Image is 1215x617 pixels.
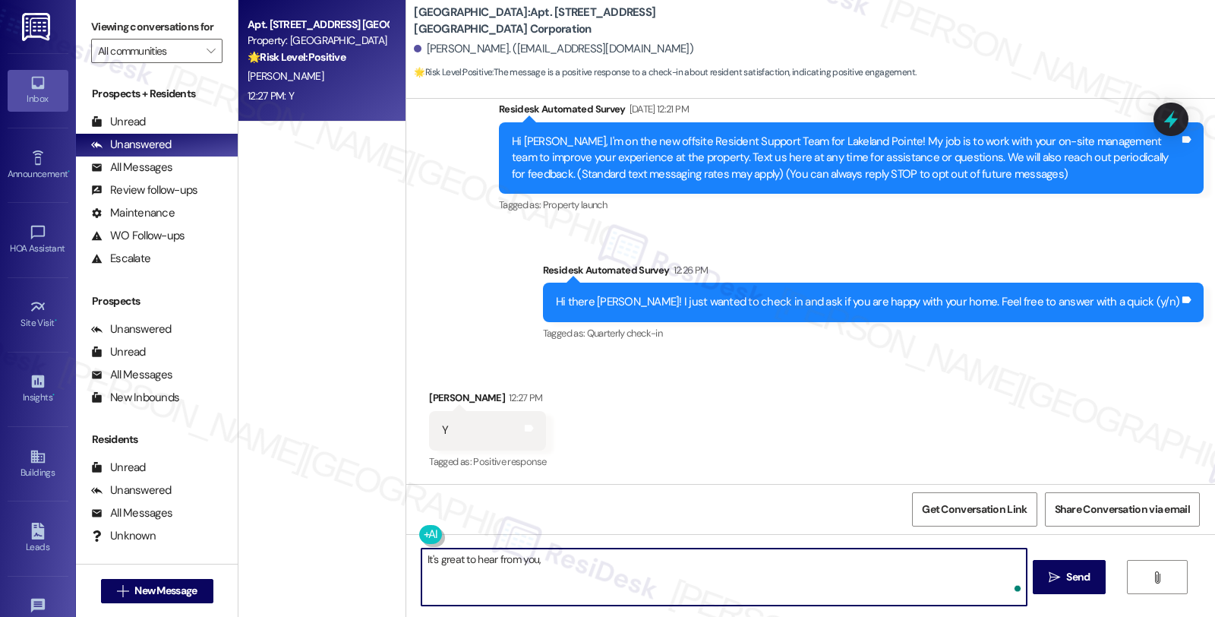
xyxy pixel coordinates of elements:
[670,262,708,278] div: 12:26 PM
[1151,571,1163,584] i: 
[22,13,53,41] img: ResiDesk Logo
[922,502,1027,517] span: Get Conversation Link
[91,321,172,337] div: Unanswered
[429,390,546,411] div: [PERSON_NAME]
[1033,560,1106,594] button: Send
[442,422,448,438] div: Y
[505,390,543,406] div: 12:27 PM
[1066,569,1090,585] span: Send
[626,101,689,117] div: [DATE] 12:21 PM
[76,86,238,102] div: Prospects + Residents
[248,89,294,103] div: 12:27 PM: Y
[8,294,68,335] a: Site Visit •
[587,327,662,340] span: Quarterly check-in
[91,528,156,544] div: Unknown
[912,492,1037,527] button: Get Conversation Link
[91,505,172,521] div: All Messages
[91,460,146,476] div: Unread
[543,198,607,211] span: Property launch
[8,518,68,559] a: Leads
[414,65,916,81] span: : The message is a positive response to a check-in about resident satisfaction, indicating positi...
[91,160,172,176] div: All Messages
[98,39,198,63] input: All communities
[91,15,222,39] label: Viewing conversations for
[117,585,128,597] i: 
[91,205,175,221] div: Maintenance
[91,367,172,383] div: All Messages
[248,50,346,64] strong: 🌟 Risk Level: Positive
[76,293,238,309] div: Prospects
[414,5,718,37] b: [GEOGRAPHIC_DATA]: Apt. [STREET_ADDRESS] [GEOGRAPHIC_DATA] Corporation
[414,41,693,57] div: [PERSON_NAME]. ([EMAIL_ADDRESS][DOMAIN_NAME])
[1045,492,1200,527] button: Share Conversation via email
[91,344,146,360] div: Unread
[207,45,215,57] i: 
[91,137,172,153] div: Unanswered
[76,432,238,448] div: Residents
[556,294,1179,310] div: Hi there [PERSON_NAME]! I just wanted to check in and ask if you are happy with your home. Feel f...
[473,455,546,468] span: Positive response
[499,194,1204,216] div: Tagged as:
[91,114,146,130] div: Unread
[8,220,68,261] a: HOA Assistant
[101,579,213,603] button: New Message
[248,69,323,83] span: [PERSON_NAME]
[8,70,68,111] a: Inbox
[421,549,1026,606] textarea: To enrich screen reader interactions, please activate Accessibility in Grammarly extension settings
[134,583,197,599] span: New Message
[52,390,55,400] span: •
[499,101,1204,122] div: Residesk Automated Survey
[1055,502,1190,517] span: Share Conversation via email
[55,315,57,326] span: •
[248,17,388,33] div: Apt. [STREET_ADDRESS] [GEOGRAPHIC_DATA] Corporation
[543,322,1204,344] div: Tagged as:
[512,134,1179,182] div: Hi [PERSON_NAME], I'm on the new offsite Resident Support Team for Lakeland Pointe! My job is to ...
[91,228,185,244] div: WO Follow-ups
[91,251,150,267] div: Escalate
[91,483,172,498] div: Unanswered
[414,66,492,78] strong: 🌟 Risk Level: Positive
[8,369,68,410] a: Insights •
[248,33,388,49] div: Property: [GEOGRAPHIC_DATA]
[1049,571,1060,584] i: 
[91,182,197,198] div: Review follow-ups
[91,390,179,406] div: New Inbounds
[8,444,68,485] a: Buildings
[429,451,546,473] div: Tagged as:
[543,262,1204,283] div: Residesk Automated Survey
[68,166,70,177] span: •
